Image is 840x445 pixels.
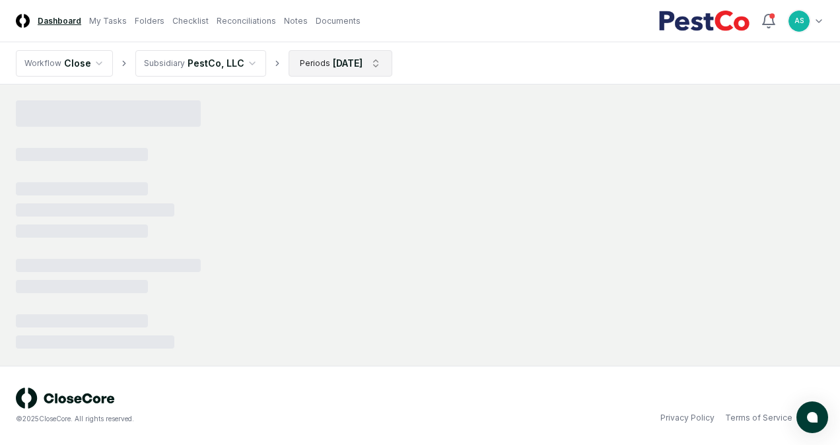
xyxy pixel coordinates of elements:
[300,57,330,69] div: Periods
[16,50,392,77] nav: breadcrumb
[660,412,715,424] a: Privacy Policy
[658,11,750,32] img: PestCo logo
[316,15,361,27] a: Documents
[16,414,420,424] div: © 2025 CloseCore. All rights reserved.
[135,15,164,27] a: Folders
[796,401,828,433] button: atlas-launcher
[144,57,185,69] div: Subsidiary
[16,388,115,409] img: logo
[24,57,61,69] div: Workflow
[284,15,308,27] a: Notes
[794,16,804,26] span: AS
[16,14,30,28] img: Logo
[38,15,81,27] a: Dashboard
[787,9,811,33] button: AS
[172,15,209,27] a: Checklist
[89,15,127,27] a: My Tasks
[725,412,792,424] a: Terms of Service
[333,56,363,70] div: [DATE]
[289,50,392,77] button: Periods[DATE]
[217,15,276,27] a: Reconciliations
